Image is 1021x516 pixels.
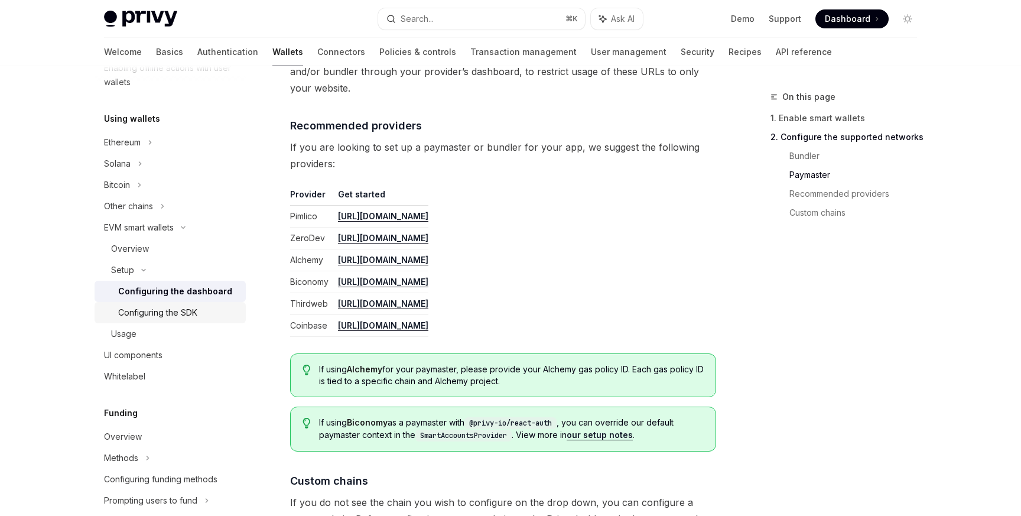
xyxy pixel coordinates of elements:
a: Overview [95,426,246,447]
a: Welcome [104,38,142,66]
h5: Using wallets [104,112,160,126]
div: Configuring the SDK [118,306,197,320]
a: Recommended providers [789,184,926,203]
td: Coinbase [290,315,333,337]
a: [URL][DOMAIN_NAME] [338,298,428,309]
div: Overview [104,430,142,444]
button: Toggle dark mode [898,9,917,28]
div: Configuring the dashboard [118,284,232,298]
a: [URL][DOMAIN_NAME] [338,320,428,331]
span: If using as a paymaster with , you can override our default paymaster context in the . View more ... [319,417,704,442]
div: Bitcoin [104,178,130,192]
a: UI components [95,345,246,366]
a: [URL][DOMAIN_NAME] [338,255,428,265]
div: Search... [401,12,434,26]
th: Get started [333,189,428,206]
div: EVM smart wallets [104,220,174,235]
a: Paymaster [789,165,926,184]
a: Authentication [197,38,258,66]
a: Recipes [729,38,762,66]
a: Demo [731,13,755,25]
a: Dashboard [815,9,889,28]
th: Provider [290,189,333,206]
a: Basics [156,38,183,66]
span: Custom chains [290,473,368,489]
div: Setup [111,263,134,277]
td: Alchemy [290,249,333,271]
a: [URL][DOMAIN_NAME] [338,277,428,287]
strong: Biconomy [347,417,388,427]
img: light logo [104,11,177,27]
a: API reference [776,38,832,66]
a: Whitelabel [95,366,246,387]
button: Search...⌘K [378,8,585,30]
a: Configuring funding methods [95,469,246,490]
span: Ask AI [611,13,635,25]
a: Support [769,13,801,25]
a: Connectors [317,38,365,66]
a: Bundler [789,147,926,165]
a: Usage [95,323,246,345]
a: [URL][DOMAIN_NAME] [338,233,428,244]
td: Pimlico [290,206,333,228]
button: Ask AI [591,8,643,30]
a: Security [681,38,714,66]
td: ZeroDev [290,228,333,249]
a: Custom chains [789,203,926,222]
div: Configuring funding methods [104,472,217,486]
svg: Tip [303,365,311,375]
div: Overview [111,242,149,256]
div: Solana [104,157,131,171]
span: If you are looking to set up a paymaster or bundler for your app, we suggest the following provid... [290,139,716,172]
div: Prompting users to fund [104,494,197,508]
div: UI components [104,348,162,362]
span: ⌘ K [565,14,578,24]
a: [URL][DOMAIN_NAME] [338,211,428,222]
span: On this page [782,90,835,104]
a: User management [591,38,666,66]
span: Dashboard [825,13,870,25]
a: 1. Enable smart wallets [770,109,926,128]
a: Configuring the dashboard [95,281,246,302]
span: For additional security, we strongly recommend setting for your paymaster and/or bundler through ... [290,47,716,96]
div: Ethereum [104,135,141,150]
h5: Funding [104,406,138,420]
code: @privy-io/react-auth [464,417,557,429]
a: Wallets [272,38,303,66]
a: 2. Configure the supported networks [770,128,926,147]
svg: Tip [303,418,311,429]
div: Whitelabel [104,369,145,384]
a: Configuring the SDK [95,302,246,323]
span: If using for your paymaster, please provide your Alchemy gas policy ID. Each gas policy ID is tie... [319,364,704,387]
a: Policies & controls [379,38,456,66]
td: Biconomy [290,271,333,293]
a: Overview [95,238,246,259]
div: Methods [104,451,138,465]
a: Transaction management [470,38,577,66]
code: SmartAccountsProvider [415,430,512,442]
div: Other chains [104,199,153,213]
span: Recommended providers [290,118,422,134]
div: Usage [111,327,136,341]
td: Thirdweb [290,293,333,315]
strong: Alchemy [347,364,382,374]
a: our setup notes [567,430,633,440]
